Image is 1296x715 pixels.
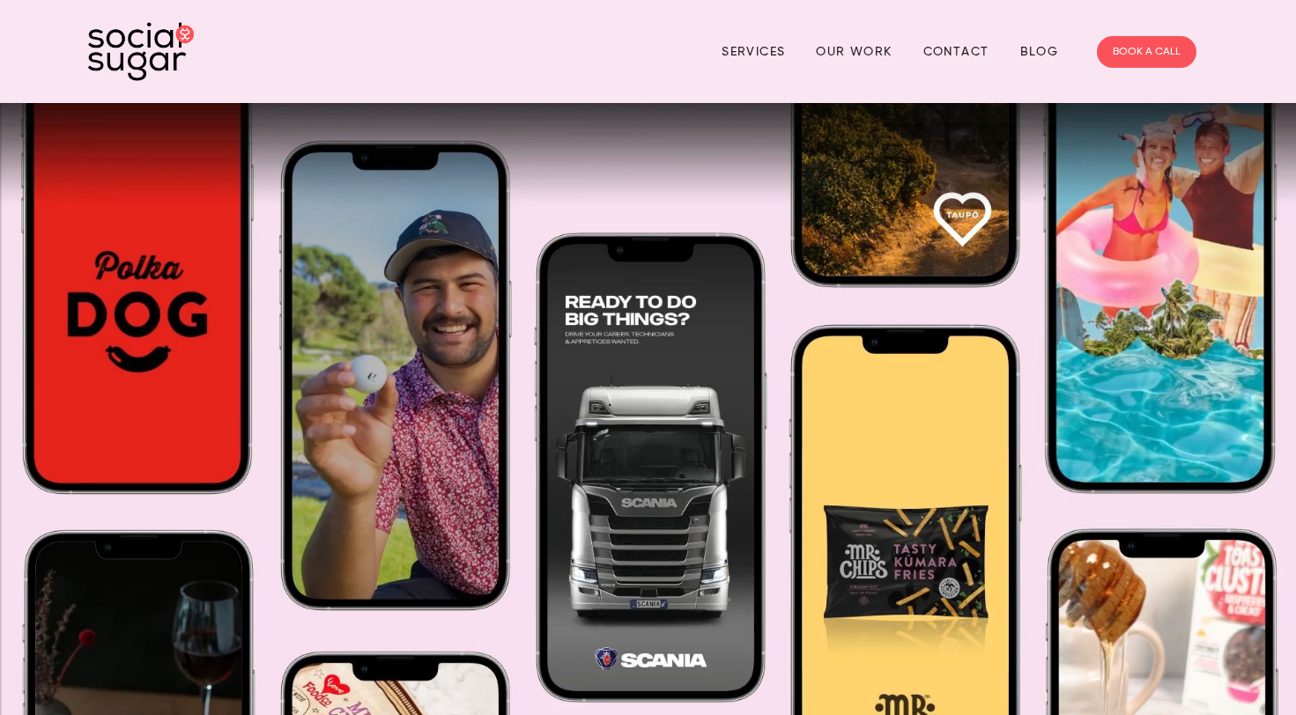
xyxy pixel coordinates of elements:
[722,38,785,65] a: Services
[1097,36,1196,68] a: BOOK A CALL
[1020,38,1059,65] a: Blog
[816,38,892,65] a: Our Work
[88,22,194,81] img: SocialSugar
[923,38,989,65] a: Contact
